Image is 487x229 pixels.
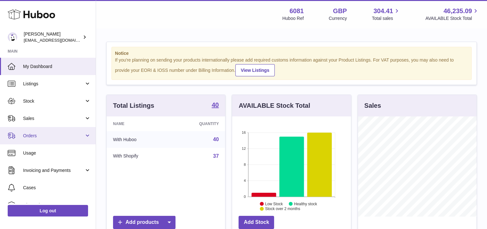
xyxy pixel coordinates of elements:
[115,50,468,56] strong: Notice
[265,201,283,206] text: Low Stock
[113,101,154,110] h3: Total Listings
[372,7,400,21] a: 304.41 Total sales
[333,7,347,15] strong: GBP
[364,101,381,110] h3: Sales
[282,15,304,21] div: Huboo Ref
[23,150,91,156] span: Usage
[213,153,219,159] a: 37
[329,15,347,21] div: Currency
[373,7,393,15] span: 304.41
[171,116,225,131] th: Quantity
[115,57,468,76] div: If you're planning on sending your products internationally please add required customs informati...
[244,163,246,166] text: 8
[23,167,84,174] span: Invoicing and Payments
[372,15,400,21] span: Total sales
[212,102,219,108] strong: 40
[107,116,171,131] th: Name
[24,31,81,43] div: [PERSON_NAME]
[289,7,304,15] strong: 6081
[8,205,88,216] a: Log out
[23,115,84,122] span: Sales
[212,102,219,109] a: 40
[23,185,91,191] span: Cases
[23,64,91,70] span: My Dashboard
[24,38,94,43] span: [EMAIL_ADDRESS][DOMAIN_NAME]
[425,7,479,21] a: 46,235.09 AVAILABLE Stock Total
[113,216,175,229] a: Add products
[23,133,84,139] span: Orders
[23,98,84,104] span: Stock
[23,202,91,208] span: Channels
[425,15,479,21] span: AVAILABLE Stock Total
[239,216,274,229] a: Add Stock
[294,201,317,206] text: Healthy stock
[242,131,246,134] text: 16
[107,131,171,148] td: With Huboo
[107,148,171,165] td: With Shopify
[265,207,300,211] text: Stock over 2 months
[242,147,246,150] text: 12
[244,195,246,199] text: 0
[23,81,84,87] span: Listings
[235,64,275,76] a: View Listings
[239,101,310,110] h3: AVAILABLE Stock Total
[443,7,472,15] span: 46,235.09
[244,179,246,182] text: 4
[8,32,17,42] img: hello@pogsheadphones.com
[213,137,219,142] a: 40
